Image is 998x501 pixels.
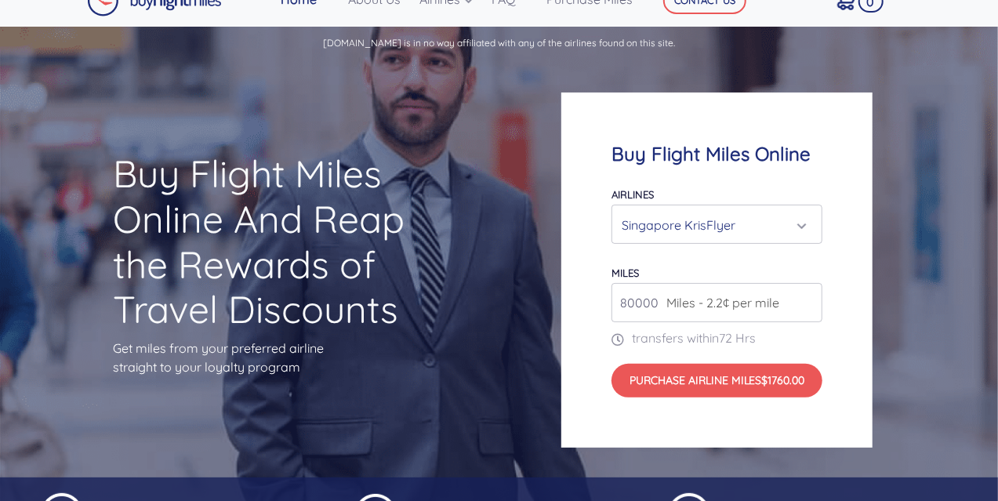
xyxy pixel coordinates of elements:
[113,339,437,376] p: Get miles from your preferred airline straight to your loyalty program
[612,364,822,398] button: Purchase Airline Miles$1760.00
[719,330,756,346] span: 72 Hrs
[612,267,639,279] label: miles
[612,188,654,201] label: Airlines
[762,373,805,387] span: $1760.00
[612,329,822,347] p: transfers within
[622,210,803,240] div: Singapore KrisFlyer
[113,151,437,332] h1: Buy Flight Miles Online And Reap the Rewards of Travel Discounts
[612,205,822,244] button: Singapore KrisFlyer
[612,143,822,165] h4: Buy Flight Miles Online
[659,293,779,312] span: Miles - 2.2¢ per mile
